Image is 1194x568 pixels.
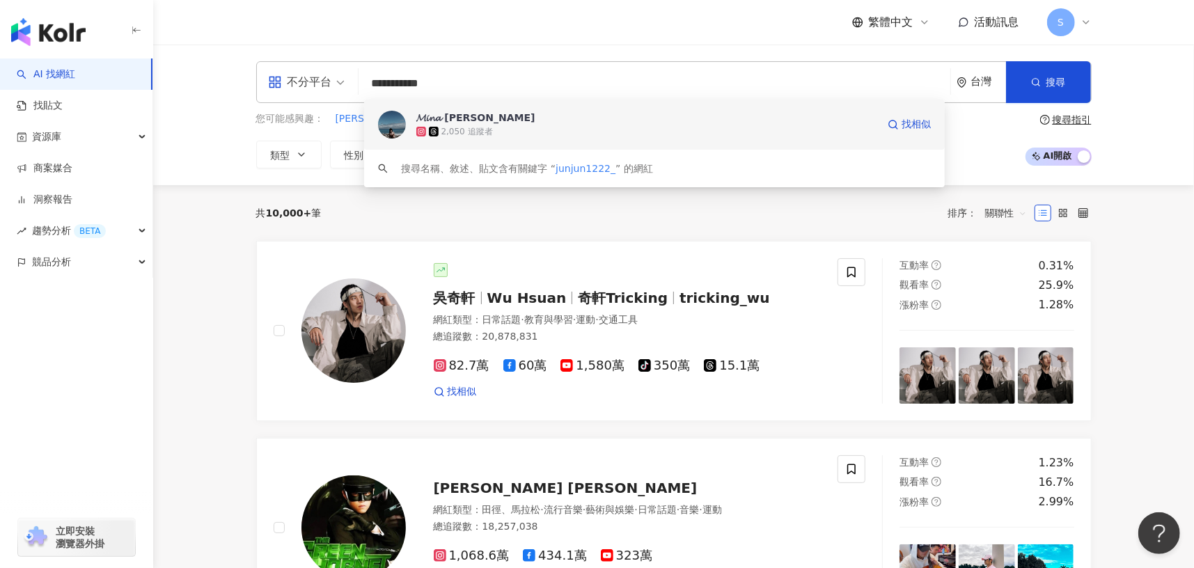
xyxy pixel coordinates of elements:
span: junjun1222_ [556,163,615,174]
span: 互動率 [900,457,929,468]
span: 搜尋 [1046,77,1066,88]
span: · [634,504,637,515]
span: 立即安裝 瀏覽器外掛 [56,525,104,550]
a: 洞察報告 [17,193,72,207]
div: 25.9% [1039,278,1074,293]
span: 觀看率 [900,279,929,290]
span: 吳奇軒 [434,290,476,306]
a: searchAI 找網紅 [17,68,75,81]
span: environment [957,77,967,88]
span: · [677,504,680,515]
span: 田徑、馬拉松 [482,504,541,515]
span: question-circle [932,457,941,467]
span: 1,580萬 [560,358,625,373]
span: 10,000+ [266,207,312,219]
a: 找貼文 [17,99,63,113]
span: 類型 [271,150,290,161]
span: 運動 [576,314,595,325]
span: 趨勢分析 [32,215,106,246]
span: S [1058,15,1064,30]
span: 您可能感興趣： [256,112,324,126]
span: tricking_wu [680,290,770,306]
div: 總追蹤數 ： 20,878,831 [434,330,822,344]
span: 323萬 [601,549,652,563]
span: 漲粉率 [900,299,929,310]
span: · [583,504,586,515]
span: 找相似 [902,118,931,132]
span: 1,068.6萬 [434,549,510,563]
span: question-circle [1040,115,1050,125]
img: KOL Avatar [301,278,406,383]
span: · [541,504,544,515]
div: 1.28% [1039,297,1074,313]
span: 奇軒Tricking [578,290,668,306]
span: · [521,314,524,325]
img: post-image [959,347,1015,404]
div: 台灣 [971,76,1006,88]
span: 互動率 [900,260,929,271]
span: question-circle [932,497,941,507]
span: question-circle [932,300,941,310]
span: 競品分析 [32,246,71,278]
div: 0.31% [1039,258,1074,274]
span: 性別 [345,150,364,161]
a: chrome extension立即安裝 瀏覽器外掛 [18,519,135,556]
span: question-circle [932,280,941,290]
div: 2,050 追蹤者 [441,126,493,138]
span: 活動訊息 [975,15,1019,29]
span: appstore [268,75,282,89]
div: 網紅類型 ： [434,503,822,517]
span: 繁體中文 [869,15,913,30]
a: 找相似 [434,385,477,399]
span: question-circle [932,260,941,270]
a: 商案媒合 [17,161,72,175]
a: 找相似 [888,111,931,139]
span: 漲粉率 [900,496,929,507]
span: [PERSON_NAME] [336,112,416,126]
img: post-image [1018,347,1074,404]
span: 教育與學習 [524,314,573,325]
span: [PERSON_NAME] [PERSON_NAME] [434,480,698,496]
button: 性別 [330,141,395,168]
img: chrome extension [22,526,49,549]
span: 日常話題 [482,314,521,325]
button: 搜尋 [1006,61,1091,103]
span: 82.7萬 [434,358,489,373]
span: rise [17,226,26,236]
span: 交通工具 [599,314,638,325]
div: 共 筆 [256,207,322,219]
span: 350萬 [638,358,690,373]
a: KOL Avatar吳奇軒Wu Hsuan奇軒Trickingtricking_wu網紅類型：日常話題·教育與學習·運動·交通工具總追蹤數：20,878,83182.7萬60萬1,580萬350... [256,241,1092,421]
div: BETA [74,224,106,238]
div: 網紅類型 ： [434,313,822,327]
span: 藝術與娛樂 [586,504,634,515]
span: · [573,314,576,325]
span: · [699,504,702,515]
img: post-image [900,347,956,404]
span: 找相似 [448,385,477,399]
span: 資源庫 [32,121,61,152]
span: Wu Hsuan [487,290,567,306]
div: 總追蹤數 ： 18,257,038 [434,520,822,534]
span: 運動 [702,504,722,515]
img: logo [11,18,86,46]
iframe: Help Scout Beacon - Open [1138,512,1180,554]
span: 60萬 [503,358,547,373]
div: 搜尋名稱、敘述、貼文含有關鍵字 “ ” 的網紅 [402,161,653,176]
div: 不分平台 [268,71,332,93]
span: 音樂 [680,504,699,515]
span: 關聯性 [985,202,1027,224]
button: [PERSON_NAME] [335,111,417,127]
img: KOL Avatar [378,111,406,139]
span: 流行音樂 [544,504,583,515]
div: 𝓜𝓲𝓷𝓪 [PERSON_NAME] [416,111,535,125]
div: 1.23% [1039,455,1074,471]
span: · [595,314,598,325]
span: 434.1萬 [523,549,587,563]
div: 搜尋指引 [1053,114,1092,125]
span: question-circle [932,477,941,487]
div: 排序： [948,202,1035,224]
span: search [378,164,388,173]
div: 16.7% [1039,475,1074,490]
span: 15.1萬 [704,358,760,373]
